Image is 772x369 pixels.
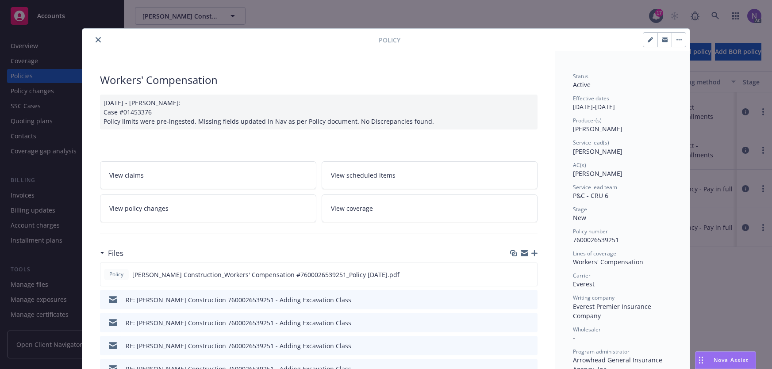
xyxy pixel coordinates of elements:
span: Effective dates [573,95,609,102]
div: Workers' Compensation [100,72,538,87]
span: Policy number [573,228,608,235]
div: [DATE] - [DATE] [573,95,672,111]
span: Everest Premier Insurance Company [573,302,653,320]
button: Nova Assist [695,351,756,369]
a: View coverage [322,194,538,222]
span: View policy changes [109,204,169,213]
span: P&C - CRU 6 [573,191,608,200]
span: Wholesaler [573,326,601,333]
span: [PERSON_NAME] [573,169,622,178]
span: New [573,213,586,222]
div: RE: [PERSON_NAME] Construction 7600026539251 - Adding Excavation Class [126,295,351,304]
a: View scheduled items [322,161,538,189]
button: preview file [526,341,534,350]
span: View coverage [331,204,373,213]
span: 7600026539251 [573,236,619,244]
span: Service lead team [573,183,617,191]
span: Carrier [573,272,591,279]
span: Policy [379,35,400,45]
a: View claims [100,161,316,189]
button: preview file [526,295,534,304]
span: Program administrator [573,348,630,355]
span: Active [573,80,591,89]
span: Producer(s) [573,117,602,124]
button: download file [512,318,519,327]
span: - [573,334,575,342]
span: Lines of coverage [573,250,616,257]
span: View claims [109,171,144,180]
span: View scheduled items [331,171,396,180]
span: Policy [108,270,125,278]
span: Service lead(s) [573,139,609,146]
span: Writing company [573,294,615,301]
span: Status [573,72,588,80]
h3: Files [108,247,123,259]
div: [DATE] - [PERSON_NAME]: Case #01453376 Policy limits were pre-ingested. Missing fields updated in... [100,95,538,129]
span: [PERSON_NAME] Construction_Workers' Compensation #7600026539251_Policy [DATE].pdf [132,270,399,279]
span: Workers' Compensation [573,258,643,266]
span: [PERSON_NAME] [573,147,622,156]
div: Drag to move [695,352,707,369]
a: View policy changes [100,194,316,222]
div: RE: [PERSON_NAME] Construction 7600026539251 - Adding Excavation Class [126,318,351,327]
button: download file [512,341,519,350]
button: close [93,34,104,45]
span: AC(s) [573,161,586,169]
button: preview file [526,270,534,279]
span: Nova Assist [714,356,749,364]
button: download file [512,295,519,304]
div: Files [100,247,123,259]
span: [PERSON_NAME] [573,125,622,133]
span: Stage [573,205,587,213]
span: Everest [573,280,595,288]
div: RE: [PERSON_NAME] Construction 7600026539251 - Adding Excavation Class [126,341,351,350]
button: download file [511,270,519,279]
button: preview file [526,318,534,327]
